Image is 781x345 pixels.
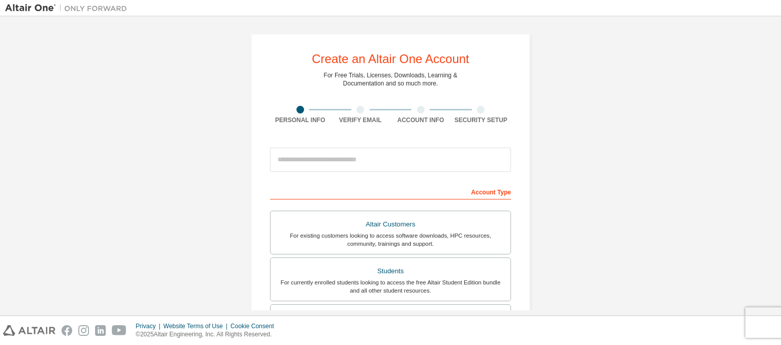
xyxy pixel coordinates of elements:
[277,264,504,278] div: Students
[270,183,511,199] div: Account Type
[5,3,132,13] img: Altair One
[277,232,504,248] div: For existing customers looking to access software downloads, HPC resources, community, trainings ...
[136,330,280,339] p: © 2025 Altair Engineering, Inc. All Rights Reserved.
[95,325,106,336] img: linkedin.svg
[277,278,504,295] div: For currently enrolled students looking to access the free Altair Student Edition bundle and all ...
[3,325,55,336] img: altair_logo.svg
[112,325,127,336] img: youtube.svg
[324,71,458,88] div: For Free Trials, Licenses, Downloads, Learning & Documentation and so much more.
[451,116,512,124] div: Security Setup
[331,116,391,124] div: Verify Email
[277,217,504,232] div: Altair Customers
[163,322,230,330] div: Website Terms of Use
[390,116,451,124] div: Account Info
[136,322,163,330] div: Privacy
[62,325,72,336] img: facebook.svg
[230,322,280,330] div: Cookie Consent
[78,325,89,336] img: instagram.svg
[312,53,469,65] div: Create an Altair One Account
[270,116,331,124] div: Personal Info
